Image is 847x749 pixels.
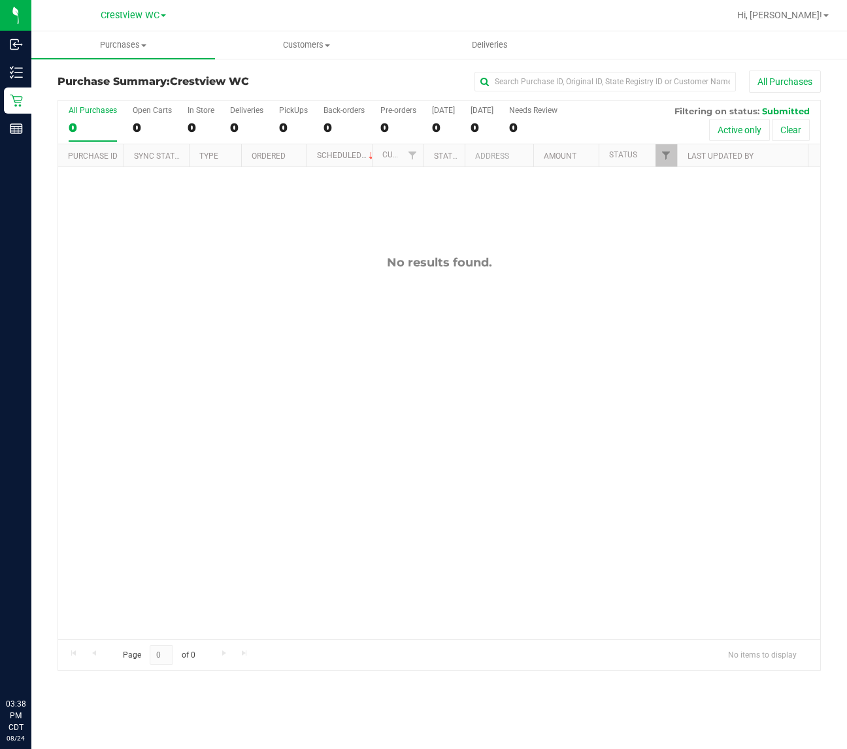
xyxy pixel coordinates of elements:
a: Last Updated By [688,151,754,161]
a: Sync Status [134,151,184,161]
span: Page of 0 [112,645,206,665]
div: 0 [279,120,308,135]
a: Amount [544,151,576,161]
inline-svg: Inventory [10,66,23,79]
span: Customers [216,39,398,51]
p: 08/24 [6,733,25,743]
h3: Purchase Summary: [58,76,312,88]
button: Clear [772,119,810,141]
div: 0 [69,120,117,135]
a: Customer [382,150,423,159]
div: 0 [432,120,455,135]
a: Filter [656,144,677,167]
div: 0 [133,120,172,135]
div: No results found. [58,255,820,270]
div: 0 [471,120,493,135]
div: [DATE] [471,106,493,115]
button: All Purchases [749,71,821,93]
div: PickUps [279,106,308,115]
a: Purchase ID [68,151,118,161]
a: Scheduled [317,151,376,160]
div: 0 [188,120,214,135]
a: Type [199,151,218,161]
span: Crestview WC [170,75,249,88]
span: Submitted [762,106,810,116]
div: All Purchases [69,106,117,115]
div: [DATE] [432,106,455,115]
div: Deliveries [230,106,263,115]
a: State Registry ID [434,151,503,161]
span: Crestview WC [101,10,159,21]
div: Needs Review [509,106,557,115]
span: No items to display [718,645,807,665]
inline-svg: Retail [10,94,23,107]
iframe: Resource center [13,645,52,684]
div: In Store [188,106,214,115]
a: Deliveries [399,31,582,59]
span: Deliveries [454,39,525,51]
inline-svg: Reports [10,122,23,135]
a: Customers [215,31,399,59]
a: Ordered [252,151,286,161]
a: Purchases [31,31,215,59]
p: 03:38 PM CDT [6,698,25,733]
span: Filtering on status: [674,106,759,116]
div: Open Carts [133,106,172,115]
div: Pre-orders [380,106,416,115]
div: 0 [230,120,263,135]
th: Address [465,144,533,167]
div: Back-orders [324,106,365,115]
a: Status [609,150,637,159]
div: 0 [509,120,557,135]
button: Active only [709,119,770,141]
div: 0 [380,120,416,135]
span: Hi, [PERSON_NAME]! [737,10,822,20]
inline-svg: Inbound [10,38,23,51]
a: Filter [402,144,423,167]
div: 0 [324,120,365,135]
span: Purchases [31,39,215,51]
input: Search Purchase ID, Original ID, State Registry ID or Customer Name... [474,72,736,91]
